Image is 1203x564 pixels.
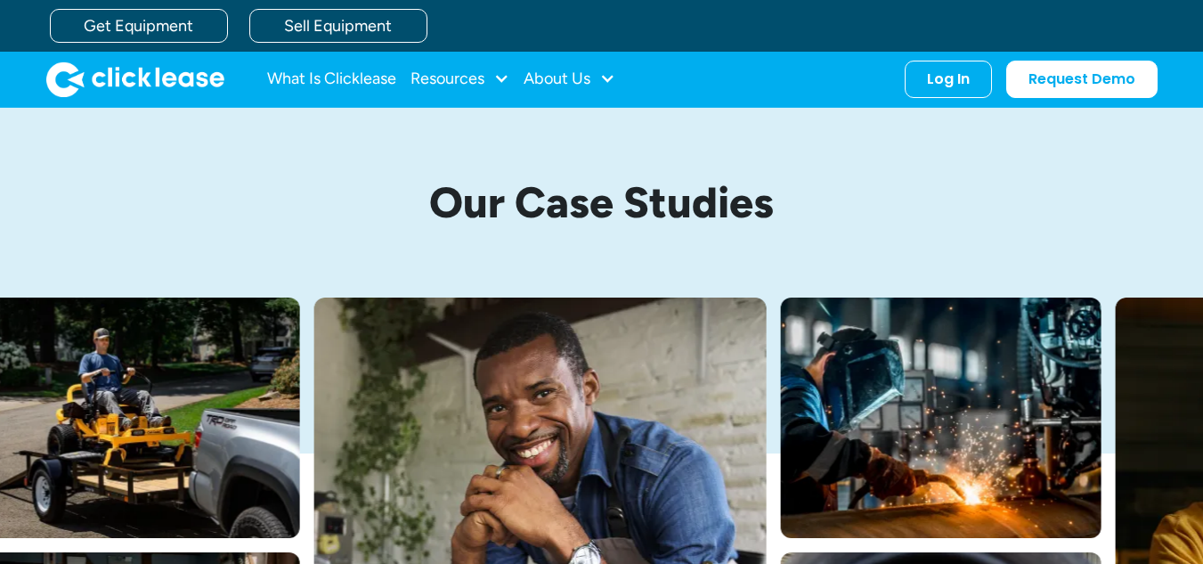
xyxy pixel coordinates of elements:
a: home [46,61,224,97]
div: Log In [927,70,970,88]
h1: Our Case Studies [183,179,1020,226]
a: Sell Equipment [249,9,427,43]
img: Clicklease logo [46,61,224,97]
a: What Is Clicklease [267,61,396,97]
img: A welder in a large mask working on a large pipe [781,298,1101,538]
a: Request Demo [1006,61,1158,98]
div: Resources [410,61,509,97]
a: Get Equipment [50,9,228,43]
div: About Us [524,61,615,97]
